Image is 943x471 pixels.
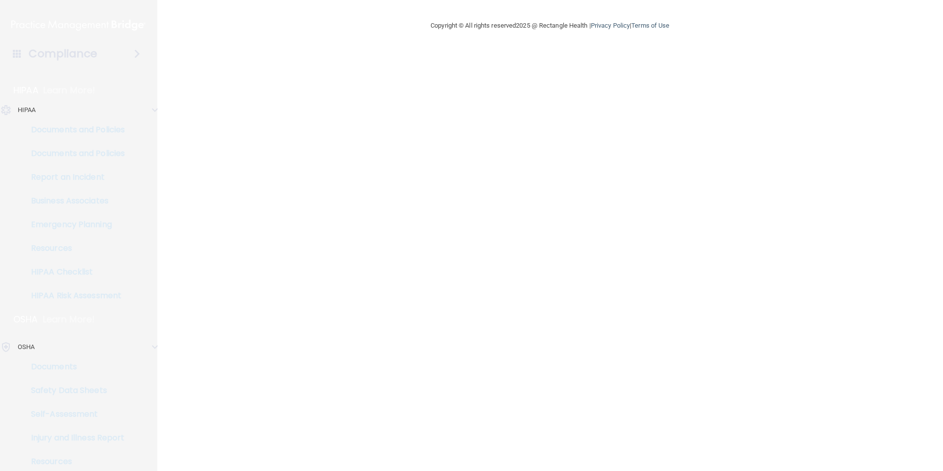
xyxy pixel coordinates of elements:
[591,22,630,29] a: Privacy Policy
[6,433,141,443] p: Injury and Illness Report
[6,243,141,253] p: Resources
[11,15,145,35] img: PMB logo
[6,172,141,182] p: Report an Incident
[631,22,669,29] a: Terms of Use
[6,125,141,135] p: Documents and Policies
[6,220,141,230] p: Emergency Planning
[18,104,36,116] p: HIPAA
[6,291,141,301] p: HIPAA Risk Assessment
[43,314,95,325] p: Learn More!
[18,341,35,353] p: OSHA
[6,362,141,372] p: Documents
[6,267,141,277] p: HIPAA Checklist
[13,84,38,96] p: HIPAA
[6,149,141,158] p: Documents and Policies
[6,386,141,395] p: Safety Data Sheets
[29,47,97,61] h4: Compliance
[43,84,96,96] p: Learn More!
[370,10,730,41] div: Copyright © All rights reserved 2025 @ Rectangle Health | |
[6,409,141,419] p: Self-Assessment
[6,457,141,467] p: Resources
[13,314,38,325] p: OSHA
[6,196,141,206] p: Business Associates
